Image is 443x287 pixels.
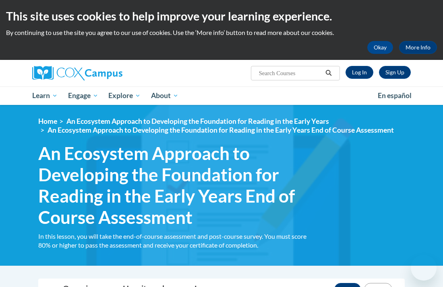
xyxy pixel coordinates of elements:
a: About [146,86,184,105]
div: In this lesson, you will take the end-of-course assessment and post-course survey. You must score... [38,232,316,250]
p: By continuing to use the site you agree to our use of cookies. Use the ‘More info’ button to read... [6,28,437,37]
span: An Ecosystem Approach to Developing the Foundation for Reading in the Early Years End of Course A... [38,143,316,228]
iframe: Button to launch messaging window [411,255,437,281]
a: Cox Campus [32,66,150,80]
span: En español [378,91,412,100]
a: Log In [346,66,373,79]
div: Main menu [26,86,417,105]
img: Cox Campus [32,66,122,80]
span: About [151,91,178,100]
span: An Ecosystem Approach to Developing the Foundation for Reading in the Early Years End of Course A... [48,126,394,134]
a: En español [373,87,417,104]
a: Explore [103,86,146,105]
a: Register [379,66,411,79]
a: An Ecosystem Approach to Developing the Foundation for Reading in the Early Years [66,117,329,125]
h2: This site uses cookies to help improve your learning experience. [6,8,437,24]
span: Engage [68,91,98,100]
input: Search Courses [258,68,323,78]
span: Learn [32,91,58,100]
a: More Info [399,41,437,54]
span: Explore [108,91,141,100]
a: Home [38,117,57,125]
a: Learn [27,86,63,105]
a: Engage [63,86,104,105]
button: Okay [367,41,393,54]
button: Search [323,68,335,78]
